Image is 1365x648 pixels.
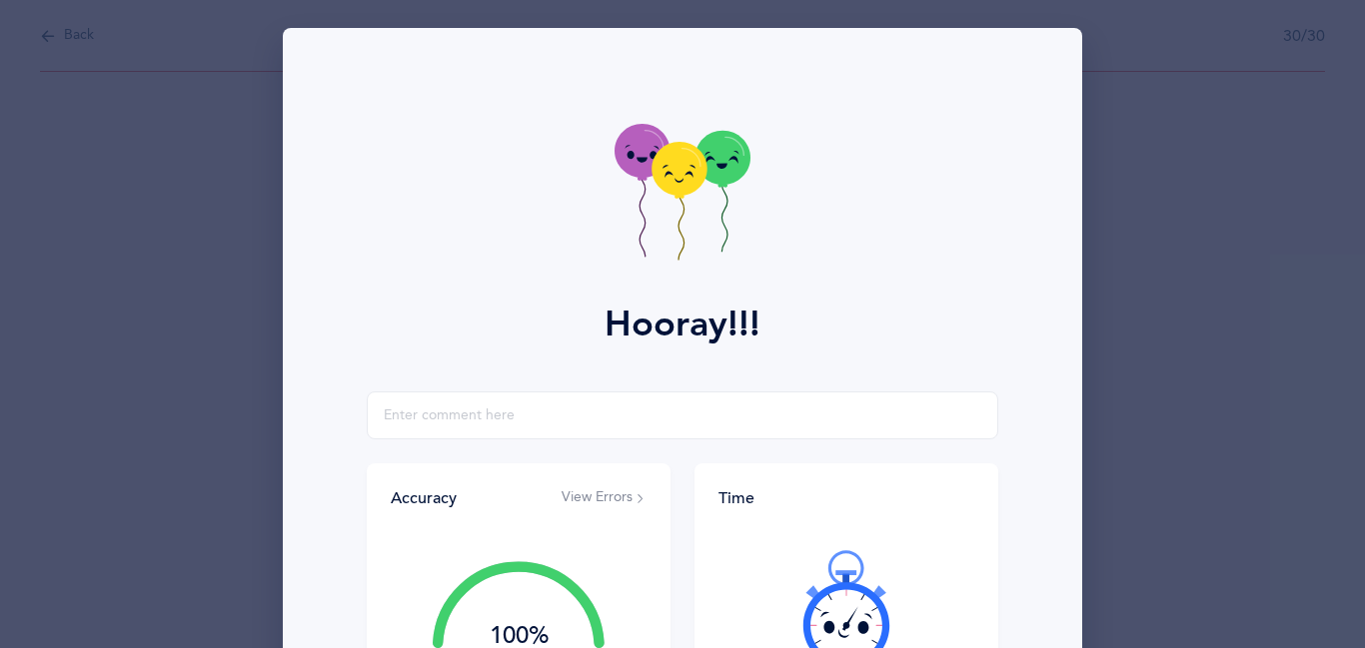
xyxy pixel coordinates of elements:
button: View Errors [562,488,647,508]
div: Accuracy [391,487,457,509]
div: Time [718,487,974,509]
input: Enter comment here [367,391,998,439]
div: Hooray!!! [605,298,760,351]
div: 100% [433,624,605,648]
